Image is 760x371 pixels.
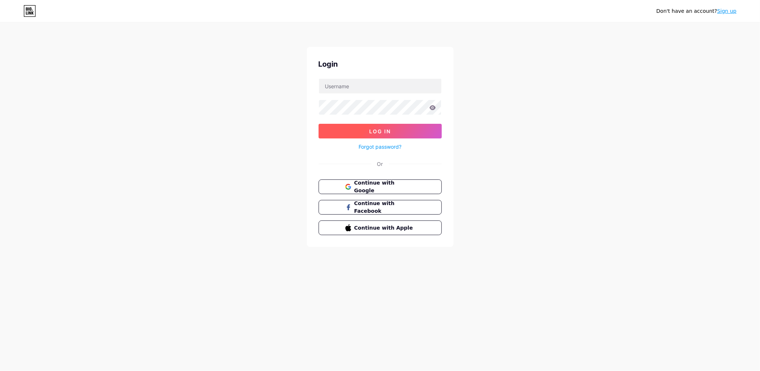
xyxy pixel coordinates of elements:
div: Login [319,59,442,70]
span: Continue with Google [354,179,415,194]
a: Forgot password? [359,143,401,151]
button: Continue with Google [319,179,442,194]
a: Sign up [717,8,737,14]
button: Continue with Facebook [319,200,442,215]
button: Continue with Apple [319,220,442,235]
span: Continue with Facebook [354,200,415,215]
span: Continue with Apple [354,224,415,232]
div: Don't have an account? [656,7,737,15]
input: Username [319,79,441,93]
button: Log In [319,124,442,138]
span: Log In [369,128,391,134]
div: Or [377,160,383,168]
